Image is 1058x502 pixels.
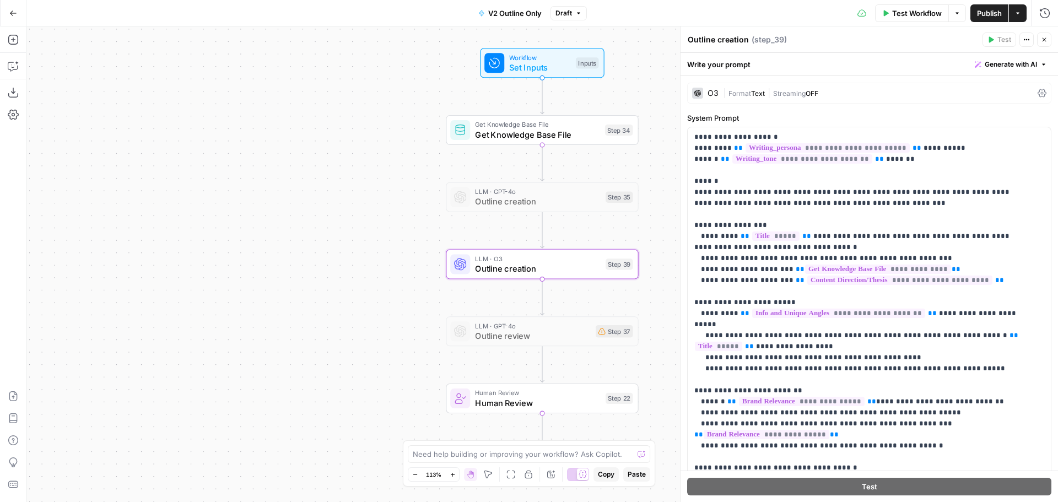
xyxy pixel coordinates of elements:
button: Generate with AI [970,57,1051,72]
div: Get Knowledge Base FileGet Knowledge Base FileStep 34 [446,115,638,145]
span: Text [751,89,765,98]
span: Draft [555,8,572,18]
div: LLM · GPT-4oOutline creationStep 35 [446,182,638,212]
g: Edge from step_22 to end [541,413,544,449]
g: Edge from step_34 to step_35 [541,145,544,181]
span: Set Inputs [509,61,571,74]
div: Inputs [576,57,599,68]
div: LLM · GPT-4oOutline reviewStep 37 [446,316,638,346]
span: | [723,87,728,98]
button: Paste [623,467,650,482]
span: LLM · O3 [475,253,601,263]
label: System Prompt [687,112,1051,123]
span: OFF [806,89,818,98]
span: 113% [426,470,441,479]
span: LLM · GPT-4o [475,321,591,331]
div: Step 37 [596,325,633,338]
button: Draft [550,6,587,20]
div: Step 35 [606,192,633,203]
textarea: Outline creation [688,34,749,45]
span: Test Workflow [892,8,942,19]
g: Edge from step_39 to step_37 [541,279,544,315]
span: Copy [598,469,614,479]
span: V2 Outline Only [488,8,542,19]
span: Outline creation [475,262,601,275]
span: Format [728,89,751,98]
g: Edge from step_37 to step_22 [541,346,544,382]
button: V2 Outline Only [472,4,548,22]
div: WorkflowSet InputsInputs [446,48,638,78]
span: LLM · GPT-4o [475,187,601,197]
span: Outline review [475,330,591,342]
button: Test Workflow [875,4,948,22]
span: Get Knowledge Base File [475,128,600,141]
span: Get Knowledge Base File [475,120,600,129]
span: Streaming [773,89,806,98]
div: LLM · O3Outline creationStep 39 [446,249,638,279]
span: ( step_39 ) [752,34,787,45]
div: O3 [708,89,719,97]
span: Workflow [509,52,571,62]
span: Human Review [475,388,601,398]
span: Test [997,35,1011,45]
g: Edge from start to step_34 [541,78,544,114]
div: Step 22 [606,393,633,404]
button: Publish [970,4,1008,22]
span: Human Review [475,397,601,409]
span: Paste [628,469,646,479]
button: Copy [593,467,619,482]
span: Publish [977,8,1002,19]
span: Generate with AI [985,60,1037,69]
div: Step 34 [605,125,633,136]
span: Test [862,481,877,492]
div: Write your prompt [681,53,1058,75]
g: Edge from step_35 to step_39 [541,212,544,248]
div: Step 39 [606,258,633,269]
div: Human ReviewHuman ReviewStep 22 [446,384,638,413]
span: | [765,87,773,98]
button: Test [983,33,1016,47]
button: Test [687,478,1051,495]
span: Outline creation [475,195,601,208]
